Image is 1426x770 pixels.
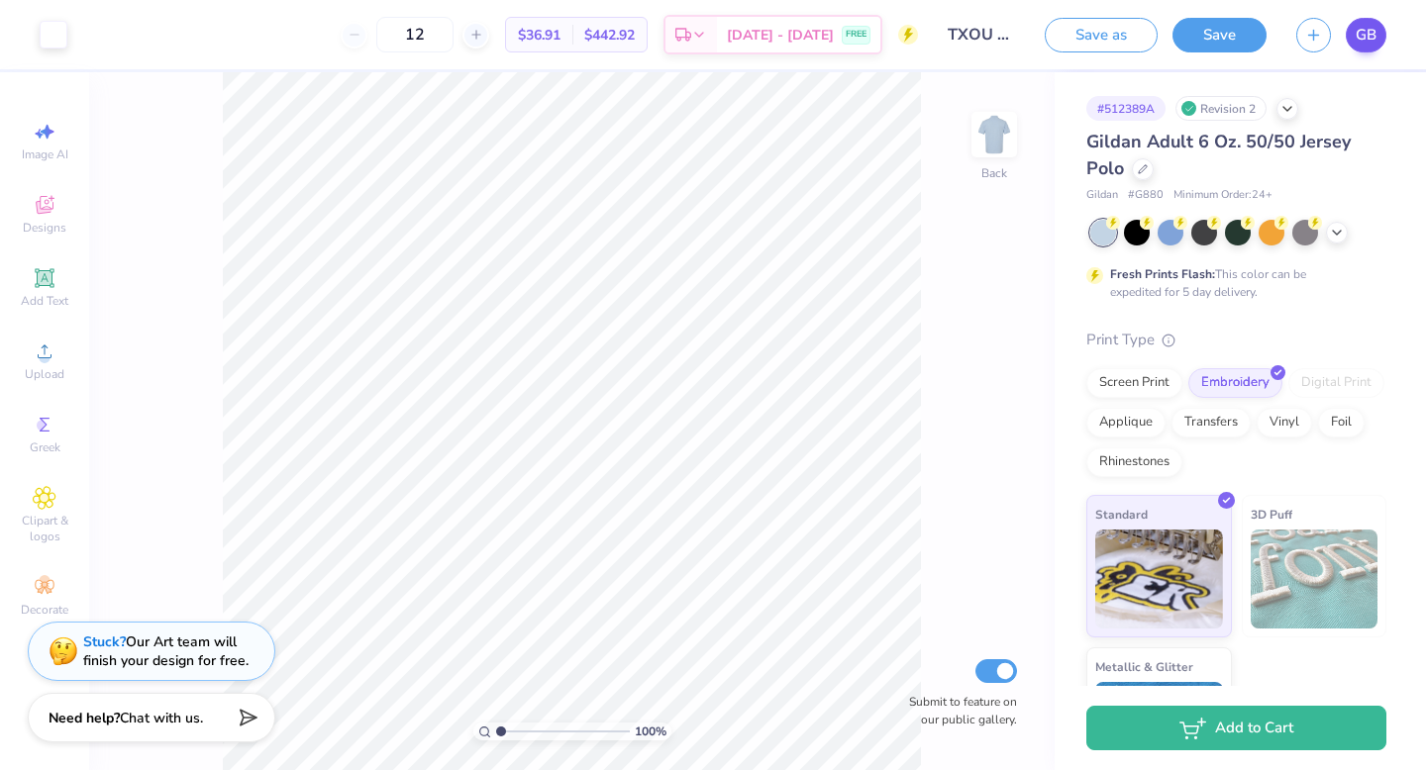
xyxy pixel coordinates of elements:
div: Print Type [1086,329,1386,351]
div: Embroidery [1188,368,1282,398]
span: 100 % [635,722,666,740]
strong: Need help? [49,709,120,727]
div: Rhinestones [1086,447,1182,477]
span: $442.92 [584,25,635,46]
div: Transfers [1171,408,1251,437]
span: Designs [23,220,66,236]
div: This color can be expedited for 5 day delivery. [1110,265,1354,301]
strong: Stuck? [83,632,126,651]
span: Upload [25,366,64,382]
span: GB [1356,24,1376,47]
img: 3D Puff [1251,529,1378,628]
span: $36.91 [518,25,560,46]
span: [DATE] - [DATE] [727,25,834,46]
div: Back [981,164,1007,182]
div: Applique [1086,408,1166,437]
span: Add Text [21,293,68,309]
span: Gildan Adult 6 Oz. 50/50 Jersey Polo [1086,130,1351,180]
span: Standard [1095,504,1148,525]
button: Add to Cart [1086,706,1386,750]
strong: Fresh Prints Flash: [1110,266,1215,282]
span: Gildan [1086,187,1118,204]
div: Foil [1318,408,1365,437]
button: Save as [1045,18,1158,52]
span: Chat with us. [120,709,203,727]
div: # 512389A [1086,96,1166,121]
label: Submit to feature on our public gallery. [898,693,1017,728]
input: – – [376,17,454,52]
span: Decorate [21,602,68,618]
span: # G880 [1128,187,1164,204]
span: Metallic & Glitter [1095,656,1193,677]
div: Revision 2 [1175,96,1267,121]
img: Standard [1095,529,1223,628]
span: 3D Puff [1251,504,1292,525]
span: Minimum Order: 24 + [1173,187,1273,204]
a: GB [1346,18,1386,52]
div: Vinyl [1257,408,1312,437]
span: FREE [846,28,866,42]
div: Our Art team will finish your design for free. [83,632,249,670]
span: Clipart & logos [10,513,79,544]
input: Untitled Design [933,15,1030,54]
button: Save [1172,18,1267,52]
div: Digital Print [1288,368,1384,398]
div: Screen Print [1086,368,1182,398]
img: Back [974,115,1014,154]
span: Greek [30,439,60,455]
span: Image AI [22,146,68,162]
